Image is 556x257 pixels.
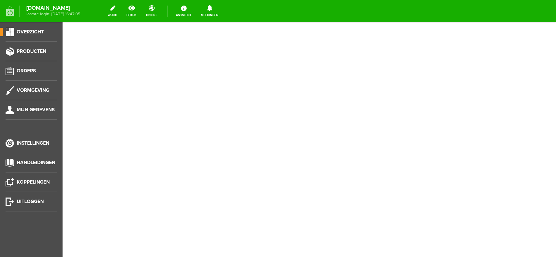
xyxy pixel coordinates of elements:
strong: [DOMAIN_NAME] [26,6,80,10]
a: bekijk [122,3,141,19]
span: Vormgeving [17,87,49,93]
span: Orders [17,68,36,74]
span: Mijn gegevens [17,107,55,113]
span: Koppelingen [17,179,50,185]
a: Assistent [172,3,196,19]
span: Producten [17,48,46,54]
span: Overzicht [17,29,44,35]
span: Uitloggen [17,199,44,204]
a: Meldingen [197,3,223,19]
span: Instellingen [17,140,49,146]
span: laatste login: [DATE] 16:47:05 [26,12,80,16]
a: wijzig [104,3,121,19]
span: Handleidingen [17,160,55,166]
a: online [142,3,162,19]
